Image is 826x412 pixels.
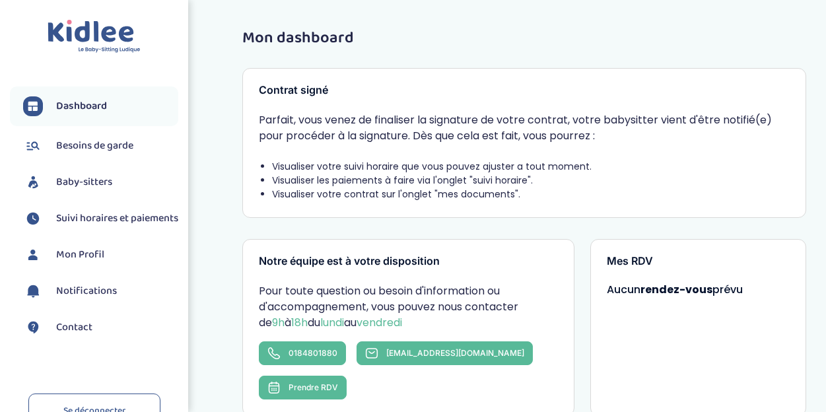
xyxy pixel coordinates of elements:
[23,209,43,228] img: suivihoraire.svg
[259,376,347,399] button: Prendre RDV
[23,318,178,337] a: Contact
[607,256,790,267] h3: Mes RDV
[56,247,104,263] span: Mon Profil
[23,318,43,337] img: contact.svg
[320,315,344,330] span: lundi
[48,20,141,53] img: logo.svg
[242,30,806,47] h1: Mon dashboard
[56,320,92,335] span: Contact
[272,188,790,201] li: Visualiser votre contrat sur l'onglet "mes documents".
[259,341,346,365] a: 0184801880
[289,382,338,392] span: Prendre RDV
[386,348,524,358] span: [EMAIL_ADDRESS][DOMAIN_NAME]
[357,315,402,330] span: vendredi
[272,174,790,188] li: Visualiser les paiements à faire via l'onglet "suivi horaire".
[56,211,178,226] span: Suivi horaires et paiements
[23,281,43,301] img: notification.svg
[259,256,558,267] h3: Notre équipe est à votre disposition
[272,315,285,330] span: 9h
[56,98,107,114] span: Dashboard
[56,138,133,154] span: Besoins de garde
[291,315,308,330] span: 18h
[259,112,790,144] p: Parfait, vous venez de finaliser la signature de votre contrat, votre babysitter vient d'être not...
[23,96,178,116] a: Dashboard
[640,282,712,297] strong: rendez-vous
[259,283,558,331] p: Pour toute question ou besoin d'information ou d'accompagnement, vous pouvez nous contacter de à ...
[56,174,112,190] span: Baby-sitters
[259,85,790,96] h3: Contrat signé
[23,172,178,192] a: Baby-sitters
[23,281,178,301] a: Notifications
[23,172,43,192] img: babysitters.svg
[23,245,43,265] img: profil.svg
[357,341,533,365] a: [EMAIL_ADDRESS][DOMAIN_NAME]
[56,283,117,299] span: Notifications
[23,136,43,156] img: besoin.svg
[23,96,43,116] img: dashboard.svg
[23,136,178,156] a: Besoins de garde
[23,209,178,228] a: Suivi horaires et paiements
[607,282,743,297] span: Aucun prévu
[272,160,790,174] li: Visualiser votre suivi horaire que vous pouvez ajuster a tout moment.
[23,245,178,265] a: Mon Profil
[289,348,337,358] span: 0184801880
